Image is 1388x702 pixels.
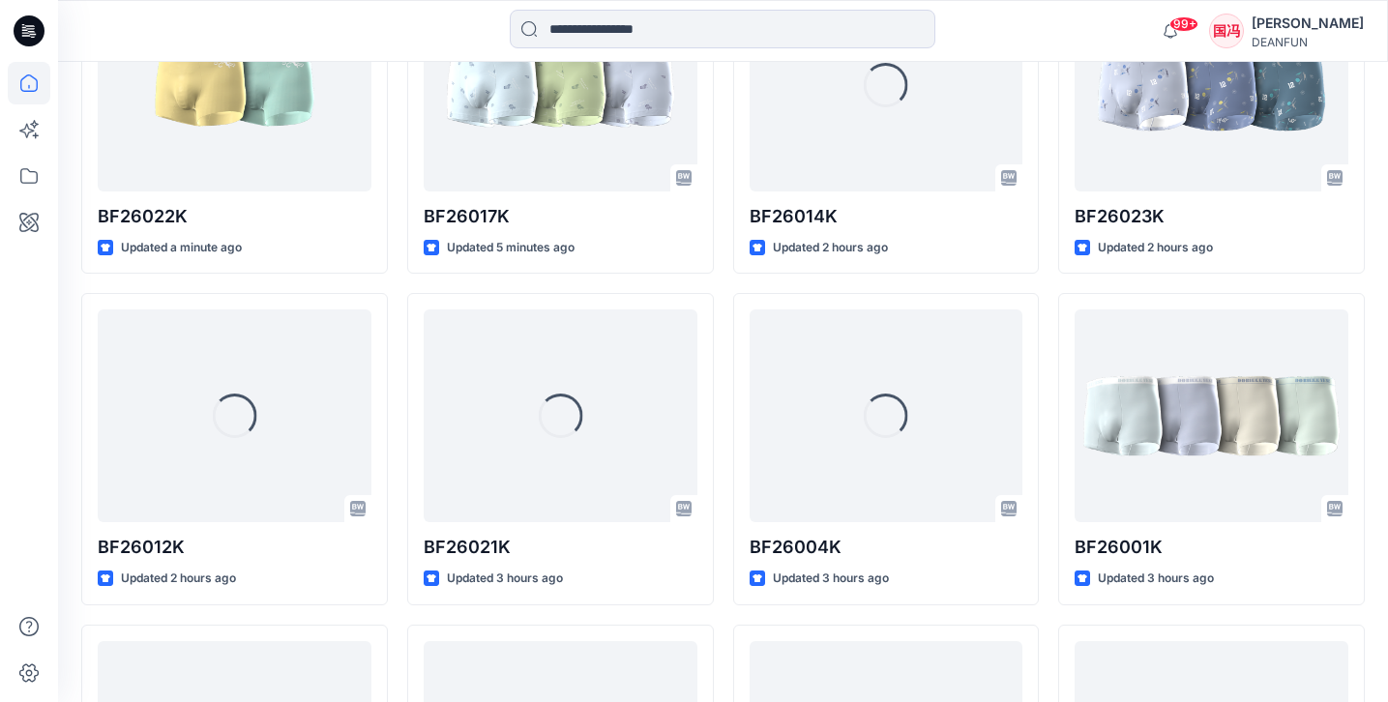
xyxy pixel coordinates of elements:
[1075,534,1348,561] p: BF26001K
[424,203,697,230] p: BF26017K
[1075,203,1348,230] p: BF26023K
[98,203,371,230] p: BF26022K
[98,534,371,561] p: BF26012K
[447,569,563,589] p: Updated 3 hours ago
[1169,16,1198,32] span: 99+
[750,203,1023,230] p: BF26014K
[1209,14,1244,48] div: 国冯
[447,238,575,258] p: Updated 5 minutes ago
[424,534,697,561] p: BF26021K
[773,238,888,258] p: Updated 2 hours ago
[750,534,1023,561] p: BF26004K
[1098,238,1213,258] p: Updated 2 hours ago
[121,238,242,258] p: Updated a minute ago
[1075,309,1348,522] a: BF26001K
[1098,569,1214,589] p: Updated 3 hours ago
[1252,35,1364,49] div: DEANFUN
[773,569,889,589] p: Updated 3 hours ago
[1252,12,1364,35] div: [PERSON_NAME]
[121,569,236,589] p: Updated 2 hours ago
